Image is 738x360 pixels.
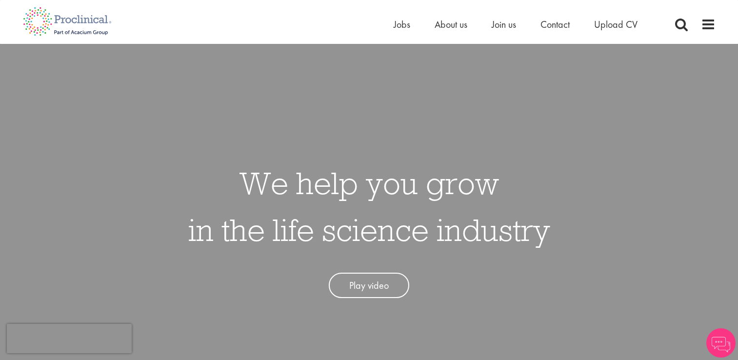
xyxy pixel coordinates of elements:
[540,18,570,31] a: Contact
[492,18,516,31] a: Join us
[435,18,467,31] a: About us
[329,273,409,299] a: Play video
[594,18,638,31] a: Upload CV
[188,160,550,253] h1: We help you grow in the life science industry
[394,18,410,31] a: Jobs
[706,328,736,358] img: Chatbot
